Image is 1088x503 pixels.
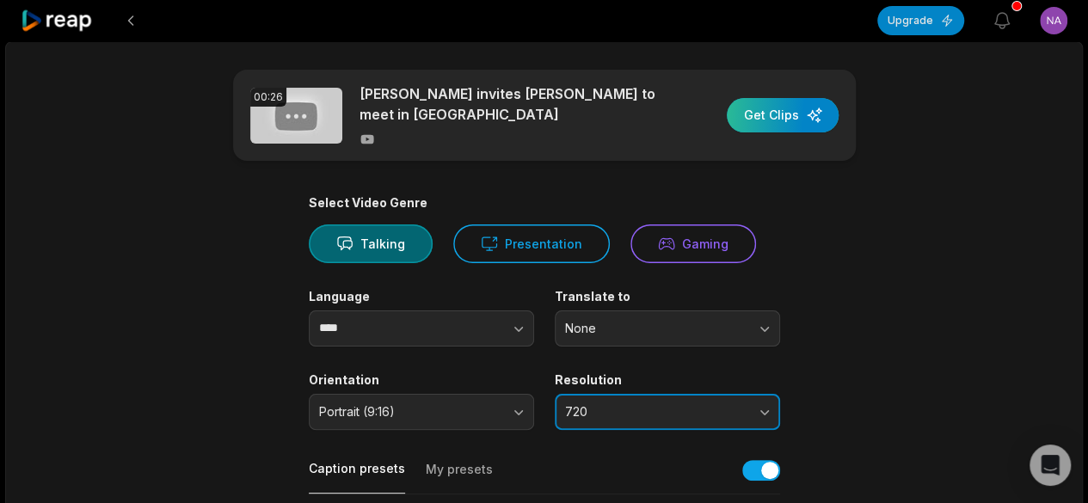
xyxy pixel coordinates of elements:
label: Resolution [555,372,780,388]
span: Portrait (9:16) [319,404,500,420]
label: Orientation [309,372,534,388]
button: Caption presets [309,460,405,494]
div: Select Video Genre [309,195,780,211]
span: None [565,321,746,336]
div: Open Intercom Messenger [1030,445,1071,486]
button: Upgrade [877,6,964,35]
button: My presets [426,461,493,494]
p: [PERSON_NAME] invites [PERSON_NAME] to meet in [GEOGRAPHIC_DATA] [360,83,656,125]
button: Portrait (9:16) [309,394,534,430]
label: Language [309,289,534,304]
button: 720 [555,394,780,430]
button: Gaming [630,224,756,263]
div: 00:26 [250,88,286,107]
label: Translate to [555,289,780,304]
button: Talking [309,224,433,263]
button: Get Clips [727,98,839,132]
span: 720 [565,404,746,420]
button: None [555,310,780,347]
button: Presentation [453,224,610,263]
